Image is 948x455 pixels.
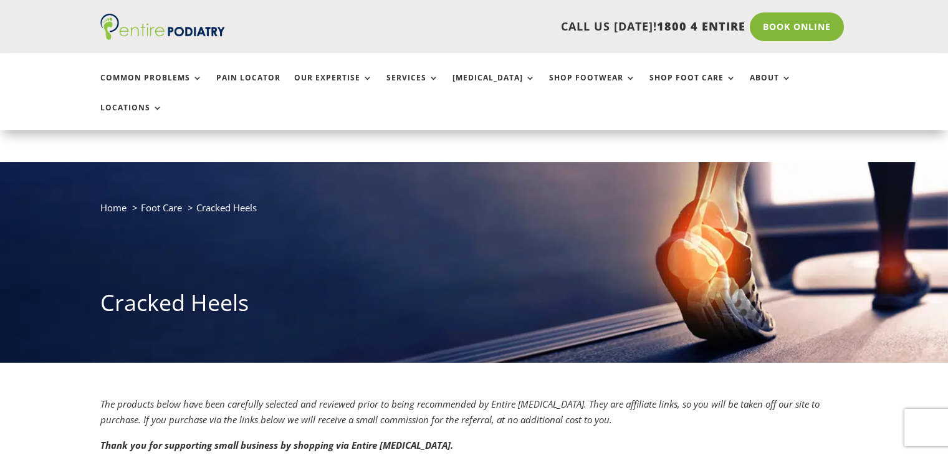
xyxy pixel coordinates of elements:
a: Our Expertise [294,74,373,100]
p: CALL US [DATE]! [273,19,745,35]
a: Services [386,74,439,100]
h1: Cracked Heels [100,287,848,325]
a: Common Problems [100,74,203,100]
a: Home [100,201,127,214]
span: Cracked Heels [196,201,257,214]
a: Shop Footwear [549,74,636,100]
em: The products below have been carefully selected and reviewed prior to being recommended by Entire... [100,398,820,426]
a: Foot Care [141,201,182,214]
nav: breadcrumb [100,199,848,225]
strong: Thank you for supporting small business by shopping via Entire [MEDICAL_DATA]. [100,439,453,451]
a: Shop Foot Care [649,74,736,100]
a: Entire Podiatry [100,30,225,42]
a: About [750,74,792,100]
a: Book Online [750,12,844,41]
span: 1800 4 ENTIRE [657,19,745,34]
img: logo (1) [100,14,225,40]
a: Locations [100,103,163,130]
a: Pain Locator [216,74,280,100]
a: [MEDICAL_DATA] [452,74,535,100]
